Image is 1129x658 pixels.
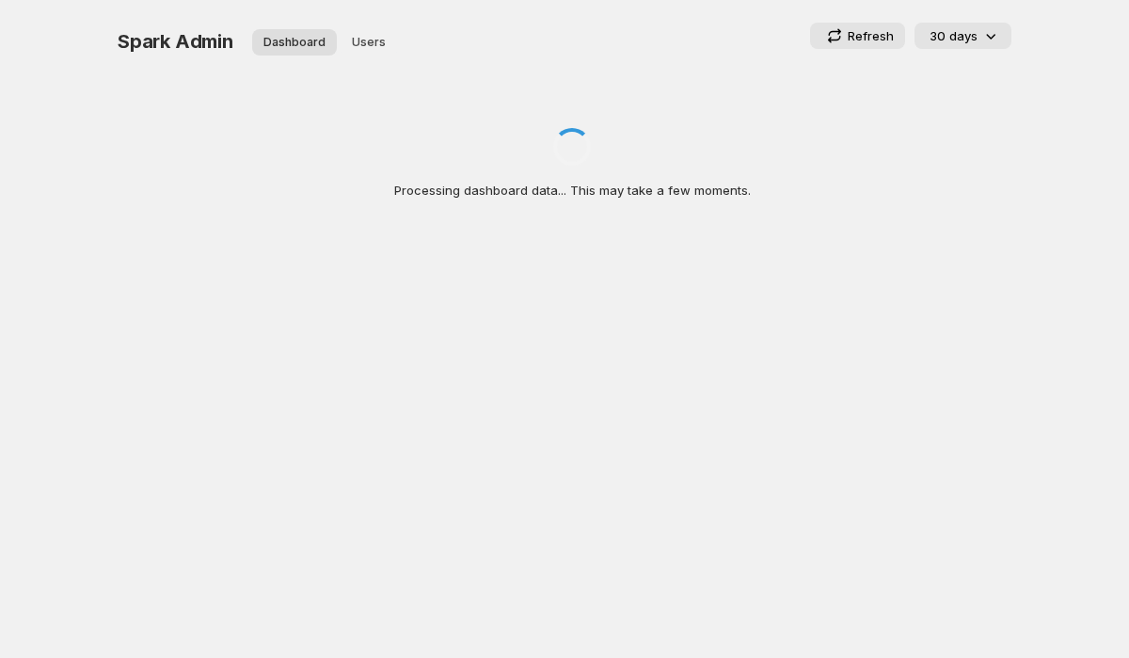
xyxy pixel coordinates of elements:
[394,181,751,200] p: Processing dashboard data... This may take a few moments.
[914,23,1011,49] button: 30 days
[252,29,337,56] button: Dashboard overview
[930,26,978,45] p: 30 days
[341,29,397,56] button: User management
[352,35,386,50] span: Users
[263,35,326,50] span: Dashboard
[118,30,233,53] span: Spark Admin
[848,26,894,45] p: Refresh
[810,23,905,49] button: Refresh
